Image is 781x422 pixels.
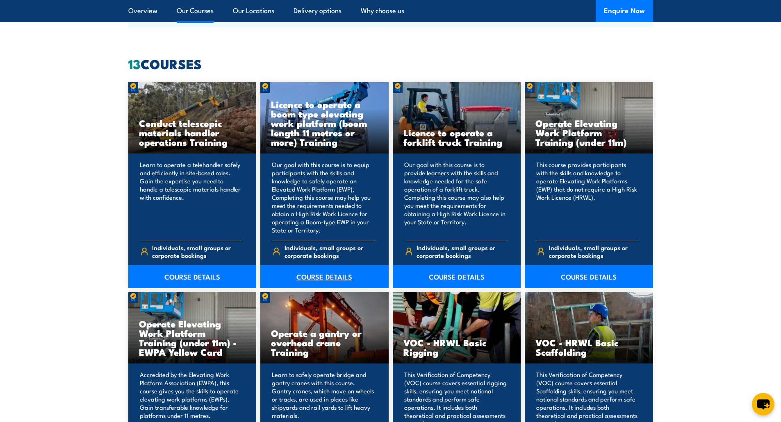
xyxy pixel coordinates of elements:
[285,244,375,259] span: Individuals, small groups or corporate bookings
[393,265,521,288] a: COURSE DETAILS
[403,338,510,357] h3: VOC - HRWL Basic Rigging
[272,160,375,234] p: Our goal with this course is to equip participants with the skills and knowledge to safely operat...
[403,128,510,147] h3: Licence to operate a forklift truck Training
[128,265,257,288] a: COURSE DETAILS
[139,319,246,357] h3: Operate Elevating Work Platform Training (under 11m) - EWPA Yellow Card
[536,160,639,234] p: This course provides participants with the skills and knowledge to operate Elevating Work Platfor...
[152,244,242,259] span: Individuals, small groups or corporate bookings
[139,118,246,147] h3: Conduct telescopic materials handler operations Training
[140,160,243,234] p: Learn to operate a telehandler safely and efficiently in site-based roles. Gain the expertise you...
[525,265,653,288] a: COURSE DETAILS
[128,58,653,69] h2: COURSES
[271,328,378,357] h3: Operate a gantry or overhead crane Training
[752,393,774,415] button: chat-button
[260,265,389,288] a: COURSE DETAILS
[404,160,507,234] p: Our goal with this course is to provide learners with the skills and knowledge needed for the saf...
[271,99,378,147] h3: Licence to operate a boom type elevating work platform (boom length 11 metres or more) Training
[535,338,642,357] h3: VOC - HRWL Basic Scaffolding
[535,118,642,147] h3: Operate Elevating Work Platform Training (under 11m)
[128,53,141,74] strong: 13
[549,244,639,259] span: Individuals, small groups or corporate bookings
[417,244,507,259] span: Individuals, small groups or corporate bookings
